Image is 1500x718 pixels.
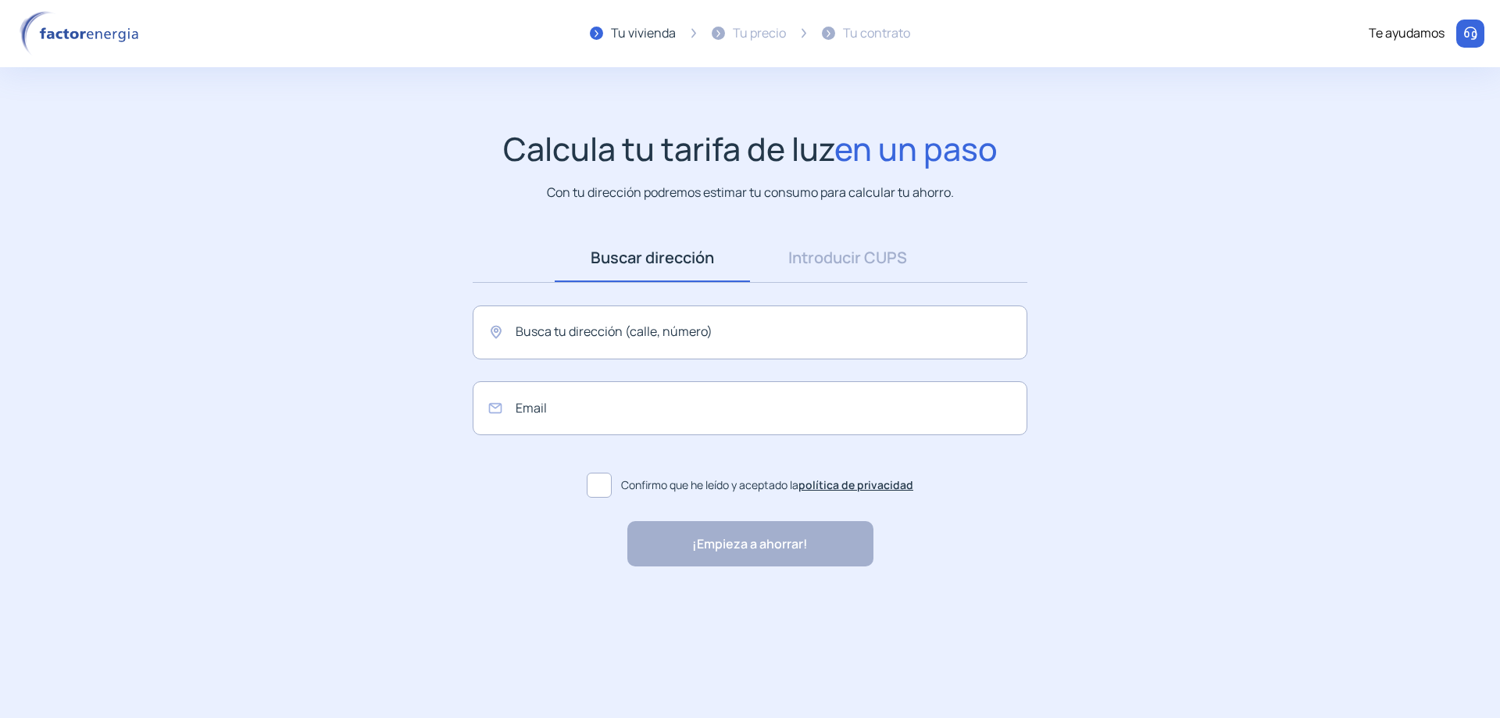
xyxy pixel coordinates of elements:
[555,234,750,282] a: Buscar dirección
[733,23,786,44] div: Tu precio
[843,23,910,44] div: Tu contrato
[750,234,945,282] a: Introducir CUPS
[1369,23,1445,44] div: Te ayudamos
[611,23,676,44] div: Tu vivienda
[834,127,998,170] span: en un paso
[16,11,148,56] img: logo factor
[1462,26,1478,41] img: llamar
[798,477,913,492] a: política de privacidad
[503,130,998,168] h1: Calcula tu tarifa de luz
[547,183,954,202] p: Con tu dirección podremos estimar tu consumo para calcular tu ahorro.
[621,477,913,494] span: Confirmo que he leído y aceptado la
